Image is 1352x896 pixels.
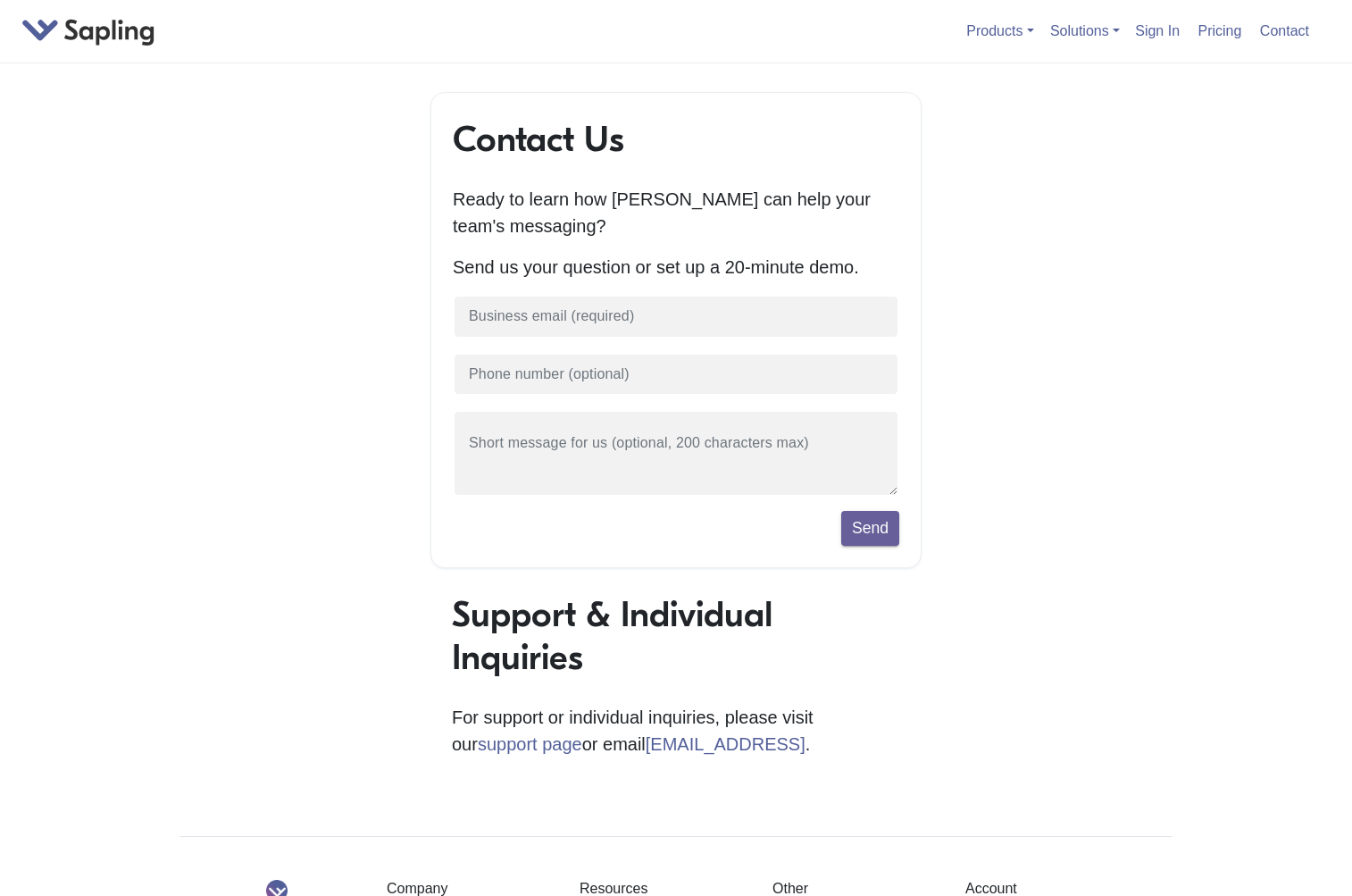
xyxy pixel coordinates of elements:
a: [EMAIL_ADDRESS] [646,734,805,754]
h1: Contact Us [453,118,899,161]
p: For support or individual inquiries, please visit our or email . [452,704,900,758]
a: Products [966,23,1033,38]
a: Solutions [1050,23,1120,38]
a: Pricing [1191,16,1249,46]
h1: Support & Individual Inquiries [452,593,900,679]
input: Phone number (optional) [453,353,899,397]
a: Contact [1253,16,1316,46]
input: Business email (required) [453,295,899,339]
p: Ready to learn how [PERSON_NAME] can help your team's messaging? [453,186,899,239]
a: Sign In [1128,16,1187,46]
p: Send us your question or set up a 20-minute demo. [453,254,899,281]
button: Send [841,511,899,545]
a: support page [478,734,582,754]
